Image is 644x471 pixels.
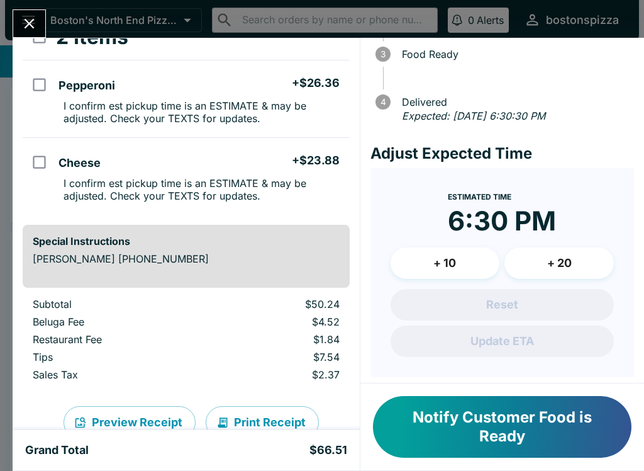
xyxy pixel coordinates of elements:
[216,333,339,346] p: $1.84
[292,76,340,91] h5: + $26.36
[448,205,556,237] time: 6:30 PM
[64,99,339,125] p: I confirm est pickup time is an ESTIMATE & may be adjusted. Check your TEXTS for updates.
[216,315,339,328] p: $4.52
[58,78,115,93] h5: Pepperoni
[380,49,386,59] text: 3
[370,144,634,163] h4: Adjust Expected Time
[33,298,196,310] p: Subtotal
[448,192,511,201] span: Estimated Time
[292,153,340,168] h5: + $23.88
[13,10,45,37] button: Close
[33,253,340,265] p: [PERSON_NAME] [PHONE_NUMBER]
[216,351,339,363] p: $7.54
[216,298,339,310] p: $50.24
[33,368,196,381] p: Sales Tax
[216,368,339,381] p: $2.37
[373,396,631,458] button: Notify Customer Food is Ready
[25,443,89,458] h5: Grand Total
[23,14,350,215] table: orders table
[402,110,545,122] em: Expected: [DATE] 6:30:30 PM
[64,177,339,202] p: I confirm est pickup time is an ESTIMATE & may be adjusted. Check your TEXTS for updates.
[33,333,196,346] p: Restaurant Fee
[33,315,196,328] p: Beluga Fee
[504,247,614,279] button: + 20
[396,48,634,60] span: Food Ready
[206,406,319,439] button: Print Receipt
[391,247,500,279] button: + 10
[33,351,196,363] p: Tips
[23,298,350,386] table: orders table
[396,96,634,108] span: Delivered
[380,97,386,107] text: 4
[33,235,340,247] h6: Special Instructions
[309,443,347,458] h5: $66.51
[64,406,196,439] button: Preview Receipt
[58,156,101,171] h5: Cheese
